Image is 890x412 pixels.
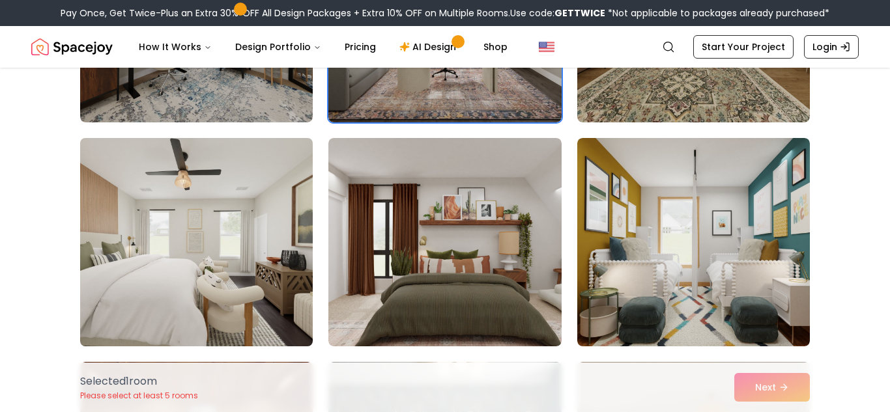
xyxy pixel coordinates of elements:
img: United States [539,39,554,55]
button: How It Works [128,34,222,60]
button: Design Portfolio [225,34,332,60]
img: Room room-15 [577,138,810,346]
a: Start Your Project [693,35,794,59]
nav: Main [128,34,518,60]
div: Pay Once, Get Twice-Plus an Extra 30% OFF All Design Packages + Extra 10% OFF on Multiple Rooms. [61,7,829,20]
p: Selected 1 room [80,374,198,389]
a: Spacejoy [31,34,113,60]
b: GETTWICE [554,7,605,20]
span: *Not applicable to packages already purchased* [605,7,829,20]
img: Spacejoy Logo [31,34,113,60]
a: Shop [473,34,518,60]
p: Please select at least 5 rooms [80,391,198,401]
img: Room room-13 [74,133,319,351]
span: Use code: [510,7,605,20]
a: AI Design [389,34,470,60]
a: Login [804,35,859,59]
a: Pricing [334,34,386,60]
img: Room room-14 [328,138,561,346]
nav: Global [31,26,859,68]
